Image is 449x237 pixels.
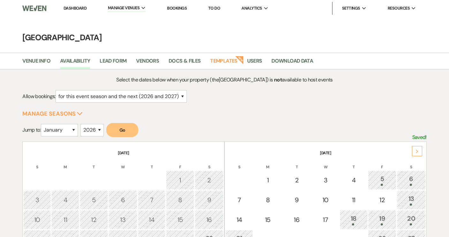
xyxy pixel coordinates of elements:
a: Users [247,57,262,69]
th: [DATE] [225,142,426,156]
div: 4 [343,175,364,185]
th: W [312,157,339,170]
th: W [109,157,137,170]
div: 16 [286,215,308,225]
span: Manage Venues [108,5,140,11]
a: Docs & Files [169,57,201,69]
div: 5 [372,174,393,186]
div: 6 [400,174,422,186]
th: S [195,157,224,170]
th: S [23,157,51,170]
a: Availability [60,57,90,69]
div: 10 [27,215,47,225]
div: 20 [400,214,422,226]
div: 7 [141,195,162,205]
a: Dashboard [64,5,87,11]
span: Analytics [241,5,262,11]
div: 19 [372,214,393,226]
div: 1 [257,175,278,185]
th: F [166,157,194,170]
a: Vendors [136,57,159,69]
a: Venue Info [22,57,50,69]
button: Go [106,123,138,137]
a: To Do [208,5,220,11]
button: Manage Seasons [22,111,83,117]
span: Settings [342,5,360,11]
span: Allow bookings: [22,93,55,100]
th: T [80,157,108,170]
th: [DATE] [23,142,224,156]
div: 12 [372,195,393,205]
a: Lead Form [100,57,126,69]
div: 9 [198,195,220,205]
th: F [368,157,396,170]
img: Weven Logo [22,2,46,15]
div: 15 [170,215,191,225]
div: 2 [286,175,308,185]
div: 17 [315,215,336,225]
span: Resources [388,5,410,11]
div: 14 [141,215,162,225]
div: 12 [83,215,104,225]
div: 3 [27,195,47,205]
div: 2 [198,175,220,185]
div: 13 [400,194,422,206]
th: M [51,157,79,170]
div: 15 [257,215,278,225]
div: 3 [315,175,336,185]
div: 8 [170,195,191,205]
th: S [397,157,426,170]
strong: New [235,55,244,64]
div: 4 [55,195,75,205]
div: 18 [343,214,364,226]
th: M [254,157,282,170]
span: Jump to: [22,126,41,133]
th: S [225,157,253,170]
th: T [282,157,311,170]
p: Select the dates below when your property (the [GEOGRAPHIC_DATA] ) is available to host events [73,76,376,84]
div: 9 [286,195,308,205]
a: Download Data [271,57,313,69]
div: 16 [198,215,220,225]
th: T [340,157,367,170]
div: 8 [257,195,278,205]
a: Templates [210,57,237,69]
div: 11 [343,195,364,205]
strong: not [274,76,282,83]
div: 1 [170,175,191,185]
div: 10 [315,195,336,205]
p: Saved! [412,133,427,141]
div: 7 [229,195,249,205]
div: 6 [112,195,134,205]
div: 13 [112,215,134,225]
div: 5 [83,195,104,205]
th: T [138,157,165,170]
div: 11 [55,215,75,225]
a: Bookings [167,5,187,11]
div: 14 [229,215,249,225]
